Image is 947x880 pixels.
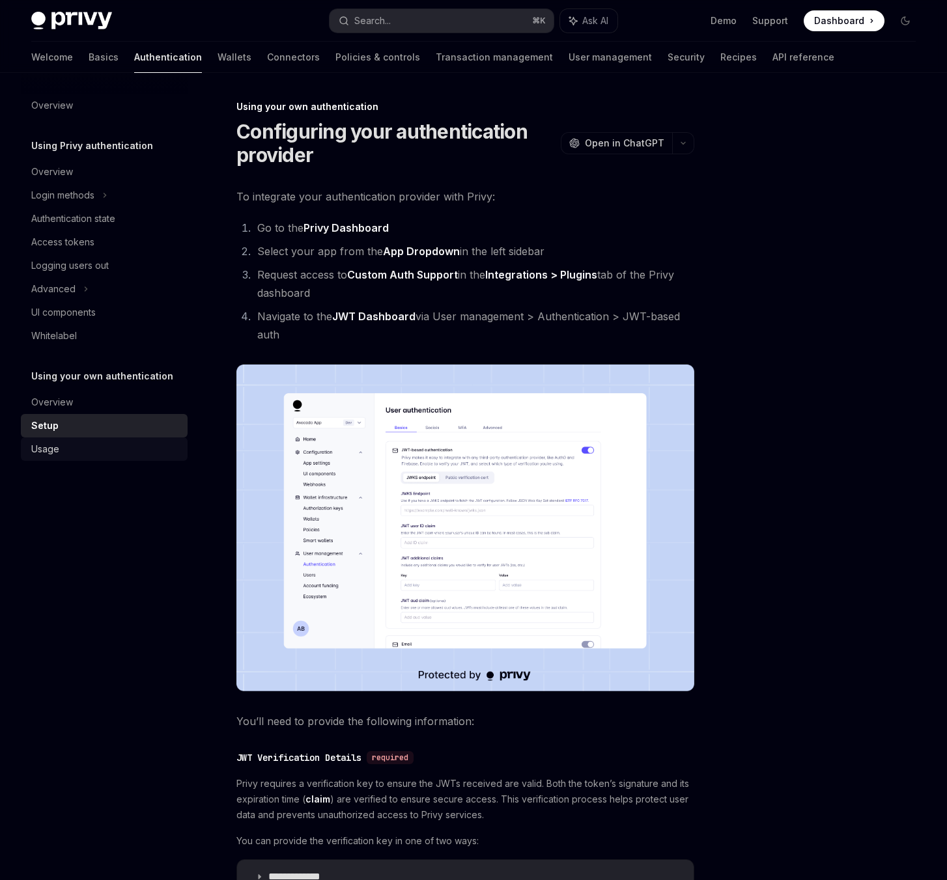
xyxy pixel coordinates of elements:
[31,281,76,297] div: Advanced
[711,14,737,27] a: Demo
[335,42,420,73] a: Policies & controls
[31,98,73,113] div: Overview
[367,751,414,764] div: required
[772,42,834,73] a: API reference
[532,16,546,26] span: ⌘ K
[31,305,96,320] div: UI components
[668,42,705,73] a: Security
[330,9,554,33] button: Search...⌘K
[383,245,460,258] strong: App Dropdown
[304,221,389,234] strong: Privy Dashboard
[21,414,188,437] a: Setup
[21,301,188,324] a: UI components
[21,230,188,254] a: Access tokens
[354,13,391,29] div: Search...
[585,137,664,150] span: Open in ChatGPT
[236,833,694,849] span: You can provide the verification key in one of two ways:
[31,211,115,227] div: Authentication state
[236,100,694,113] div: Using your own authentication
[436,42,553,73] a: Transaction management
[21,207,188,230] a: Authentication state
[21,254,188,277] a: Logging users out
[31,12,112,30] img: dark logo
[305,793,330,805] a: claim
[332,310,416,323] a: JWT Dashboard
[31,394,73,410] div: Overview
[895,10,916,31] button: Toggle dark mode
[304,221,389,235] a: Privy Dashboard
[253,219,694,237] li: Go to the
[21,324,188,348] a: Whitelabel
[218,42,251,73] a: Wallets
[253,242,694,260] li: Select your app from the in the left sidebar
[236,187,694,206] span: To integrate your authentication provider with Privy:
[752,14,788,27] a: Support
[561,132,672,154] button: Open in ChatGPT
[582,14,608,27] span: Ask AI
[569,42,652,73] a: User management
[236,364,694,691] img: JWT-based auth
[31,42,73,73] a: Welcome
[21,437,188,461] a: Usage
[31,138,153,154] h5: Using Privy authentication
[236,712,694,730] span: You’ll need to provide the following information:
[31,187,94,203] div: Login methods
[31,441,59,457] div: Usage
[31,368,173,384] h5: Using your own authentication
[31,164,73,180] div: Overview
[253,266,694,302] li: Request access to in the tab of the Privy dashboard
[31,418,59,433] div: Setup
[253,307,694,344] li: Navigate to the via User management > Authentication > JWT-based auth
[804,10,884,31] a: Dashboard
[89,42,119,73] a: Basics
[347,268,458,281] strong: Custom Auth Support
[720,42,757,73] a: Recipes
[21,94,188,117] a: Overview
[485,268,597,282] a: Integrations > Plugins
[814,14,864,27] span: Dashboard
[31,258,109,273] div: Logging users out
[267,42,320,73] a: Connectors
[31,234,94,250] div: Access tokens
[21,391,188,414] a: Overview
[236,776,694,823] span: Privy requires a verification key to ensure the JWTs received are valid. Both the token’s signatu...
[236,120,556,167] h1: Configuring your authentication provider
[134,42,202,73] a: Authentication
[31,328,77,344] div: Whitelabel
[236,751,361,764] div: JWT Verification Details
[21,160,188,184] a: Overview
[560,9,617,33] button: Ask AI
